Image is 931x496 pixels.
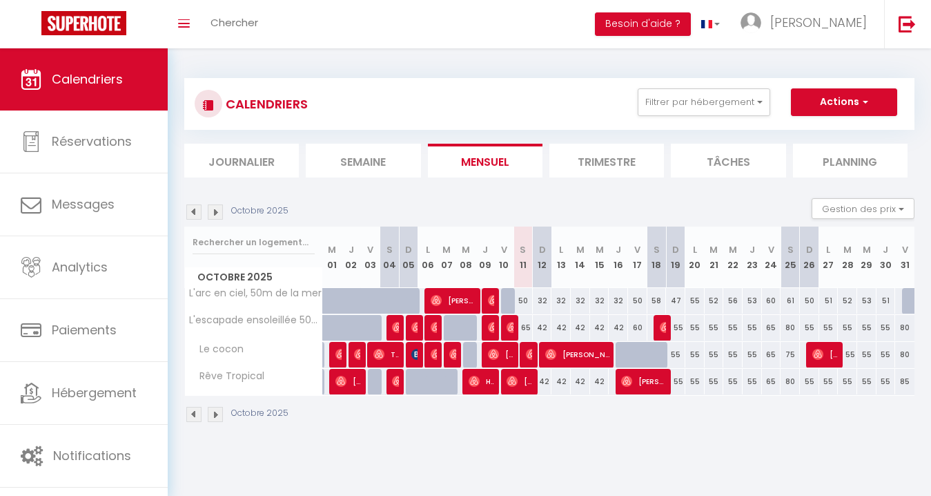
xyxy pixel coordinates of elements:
[672,243,679,256] abbr: D
[595,12,691,36] button: Besoin d'aide ?
[539,243,546,256] abbr: D
[705,315,724,341] div: 55
[741,12,761,33] img: ...
[838,342,857,368] div: 55
[53,447,131,464] span: Notifications
[800,288,819,314] div: 50
[895,315,914,341] div: 80
[838,369,857,394] div: 55
[705,288,724,314] div: 52
[647,227,667,288] th: 18
[533,227,552,288] th: 12
[488,314,494,341] span: [PERSON_NAME]
[559,243,563,256] abbr: L
[507,314,513,341] span: [PERSON_NAME]
[431,341,437,368] span: [PERSON_NAME]
[399,227,418,288] th: 05
[800,227,819,288] th: 26
[428,144,542,178] li: Mensuel
[551,315,571,341] div: 42
[819,369,839,394] div: 55
[571,288,590,314] div: 32
[666,315,685,341] div: 55
[768,243,774,256] abbr: V
[349,243,354,256] abbr: J
[806,243,813,256] abbr: D
[533,315,552,341] div: 42
[723,369,743,394] div: 55
[507,368,532,394] span: [PERSON_NAME]
[666,288,685,314] div: 47
[590,288,609,314] div: 32
[576,243,585,256] abbr: M
[335,368,361,394] span: [PERSON_NAME]
[857,369,876,394] div: 55
[52,384,137,401] span: Hébergement
[863,243,871,256] abbr: M
[666,342,685,368] div: 55
[819,315,839,341] div: 55
[520,243,526,256] abbr: S
[354,341,360,368] span: [PERSON_NAME]
[685,288,705,314] div: 55
[838,288,857,314] div: 52
[621,368,666,394] span: [PERSON_NAME]
[895,369,914,394] div: 85
[781,369,800,394] div: 80
[800,315,819,341] div: 55
[876,315,896,341] div: 55
[52,321,117,338] span: Paiements
[373,341,399,368] span: Thilde Chplt
[187,369,268,384] span: Rêve Tropical
[462,243,470,256] abbr: M
[729,243,737,256] abbr: M
[551,288,571,314] div: 32
[361,227,380,288] th: 03
[857,315,876,341] div: 55
[52,133,132,150] span: Réservations
[222,88,308,120] h3: CALENDRIERS
[781,342,800,368] div: 75
[634,243,640,256] abbr: V
[456,227,476,288] th: 08
[781,227,800,288] th: 25
[551,227,571,288] th: 13
[616,243,621,256] abbr: J
[883,243,888,256] abbr: J
[431,314,437,341] span: [PERSON_NAME]
[367,243,373,256] abbr: V
[411,341,418,368] span: [PERSON_NAME]
[787,243,794,256] abbr: S
[749,243,755,256] abbr: J
[857,342,876,368] div: 55
[380,227,399,288] th: 04
[386,243,393,256] abbr: S
[405,243,412,256] abbr: D
[52,195,115,213] span: Messages
[185,267,322,287] span: Octobre 2025
[723,288,743,314] div: 56
[628,315,647,341] div: 60
[857,227,876,288] th: 29
[762,369,781,394] div: 65
[628,288,647,314] div: 50
[533,288,552,314] div: 32
[335,341,342,368] span: [PERSON_NAME]
[876,342,896,368] div: 55
[660,314,666,341] span: Zoé Le Fur
[513,315,533,341] div: 65
[902,243,908,256] abbr: V
[647,288,667,314] div: 58
[476,227,495,288] th: 09
[52,70,123,88] span: Calendriers
[666,227,685,288] th: 19
[488,341,513,368] span: [PERSON_NAME]
[449,341,455,368] span: [PERSON_NAME]
[666,369,685,394] div: 55
[723,315,743,341] div: 55
[838,315,857,341] div: 55
[187,315,325,325] span: L'escapade ensoleillée 50m de la mer avec parking
[323,227,342,288] th: 01
[743,369,762,394] div: 55
[843,243,852,256] abbr: M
